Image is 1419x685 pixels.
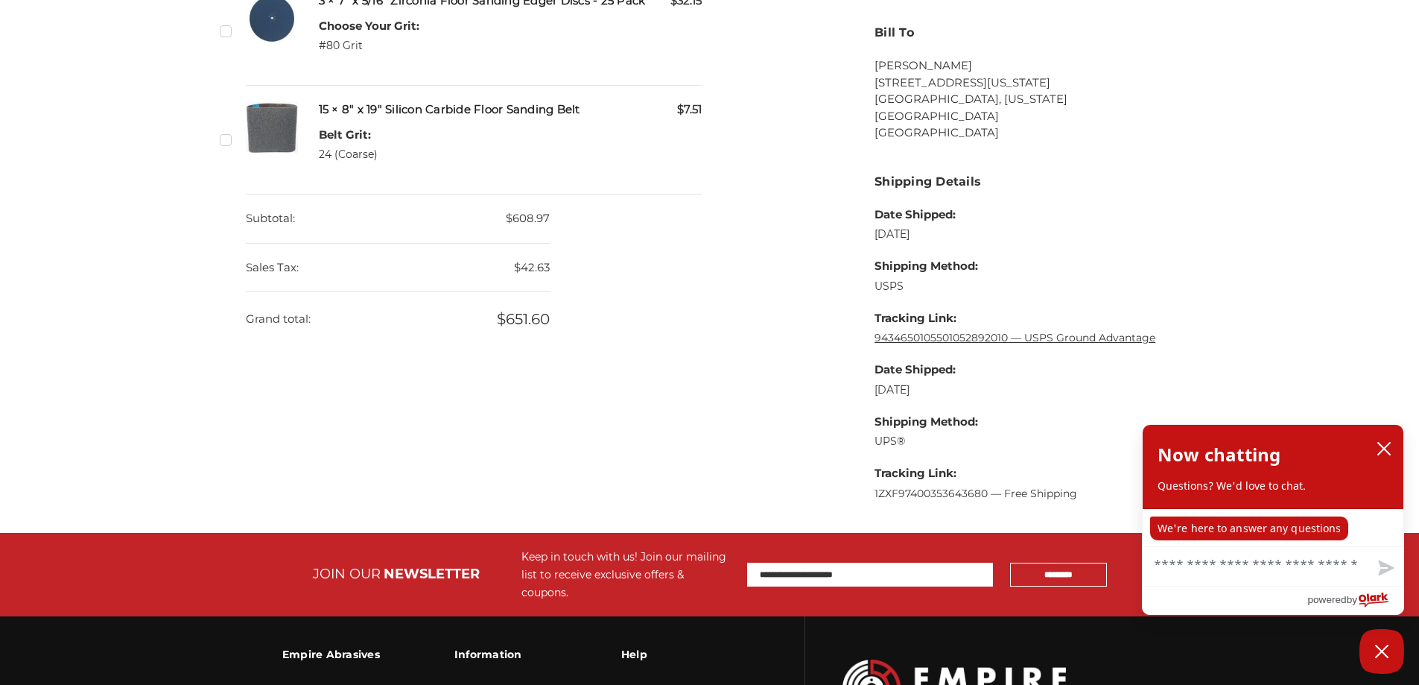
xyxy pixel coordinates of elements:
li: [PERSON_NAME] [874,57,1173,75]
h2: Now chatting [1158,440,1280,470]
a: Powered by Olark [1307,587,1403,614]
button: close chatbox [1372,438,1396,460]
dd: $42.63 [246,244,550,293]
h3: Empire Abrasives [282,639,380,670]
h3: Help [621,639,722,670]
dt: Date Shipped: [874,206,1155,224]
dt: Date Shipped: [874,362,1077,379]
dt: Tracking Link: [874,465,1077,482]
button: Send message [1366,552,1403,586]
dd: $608.97 [246,195,550,244]
dt: Belt Grit: [319,127,378,144]
dt: Sales Tax: [246,244,299,292]
li: [GEOGRAPHIC_DATA], [US_STATE][GEOGRAPHIC_DATA] [874,91,1173,124]
dd: [DATE] [874,382,1077,398]
dd: USPS [874,279,1155,294]
dt: Grand total: [246,295,311,344]
div: olark chatbox [1142,424,1404,615]
dd: UPS® [874,434,1077,449]
p: Questions? We'd love to chat. [1158,479,1388,493]
span: NEWSLETTER [384,566,480,582]
li: [GEOGRAPHIC_DATA] [874,124,1173,142]
li: [STREET_ADDRESS][US_STATE] [874,75,1173,92]
div: Keep in touch with us! Join our mailing list to receive exclusive offers & coupons. [521,548,732,602]
dd: #80 Grit [319,38,419,54]
dt: Shipping Method: [874,258,1155,275]
dd: [DATE] [874,227,1155,242]
h3: Shipping Details [874,173,1173,191]
p: We're here to answer any questions [1150,517,1348,540]
h3: Information [454,639,547,670]
dd: 24 (Coarse) [319,147,378,162]
span: powered [1307,590,1346,609]
span: $7.51 [677,101,702,119]
h5: 15 × 8" x 19" Silicon Carbide Floor Sanding Belt [319,101,702,119]
dt: Tracking Link: [874,310,1155,327]
span: by [1347,590,1357,609]
span: JOIN OUR [313,566,381,582]
img: 8" x 19" Silicon Carbide Floor Sanding Belt [246,101,298,154]
button: Close Chatbox [1359,629,1404,674]
h3: Bill To [874,24,1173,42]
dt: Shipping Method: [874,414,1077,431]
a: 9434650105501052892010 — USPS Ground Advantage [874,331,1155,344]
dt: Choose Your Grit: [319,18,419,35]
div: chat [1143,509,1403,546]
dt: Subtotal: [246,195,295,243]
a: 1ZXF97400353643680 — Free Shipping [874,487,1077,500]
dd: $651.60 [246,292,550,346]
